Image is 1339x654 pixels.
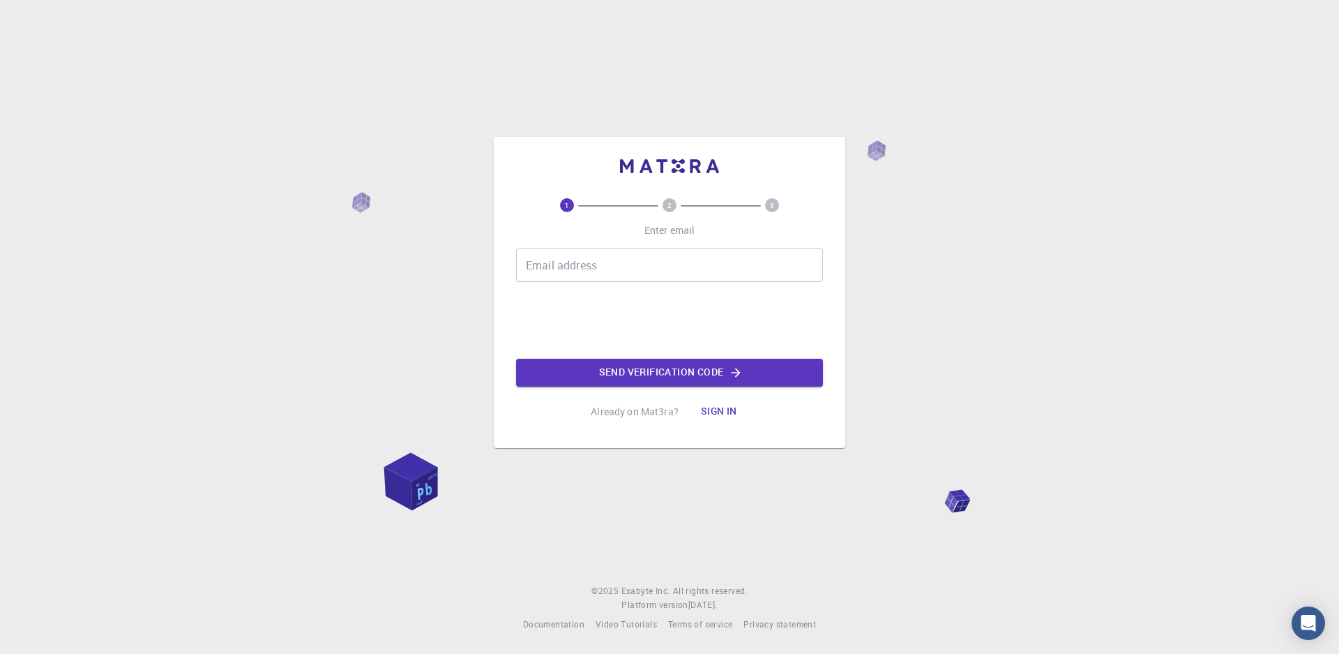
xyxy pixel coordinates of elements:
[591,405,679,419] p: Already on Mat3ra?
[621,585,670,596] span: Exabyte Inc.
[516,359,823,387] button: Send verification code
[621,584,670,598] a: Exabyte Inc.
[523,618,584,630] span: Documentation
[565,200,569,210] text: 1
[644,223,695,237] p: Enter email
[668,618,732,632] a: Terms of service
[743,618,816,630] span: Privacy statement
[591,584,621,598] span: © 2025
[770,200,774,210] text: 3
[673,584,748,598] span: All rights reserved.
[668,618,732,630] span: Terms of service
[743,618,816,632] a: Privacy statement
[1292,607,1325,640] div: Open Intercom Messenger
[688,599,718,610] span: [DATE] .
[563,293,776,348] iframe: reCAPTCHA
[667,200,672,210] text: 2
[596,618,657,630] span: Video Tutorials
[596,618,657,632] a: Video Tutorials
[621,598,688,612] span: Platform version
[688,598,718,612] a: [DATE].
[690,398,748,426] button: Sign in
[523,618,584,632] a: Documentation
